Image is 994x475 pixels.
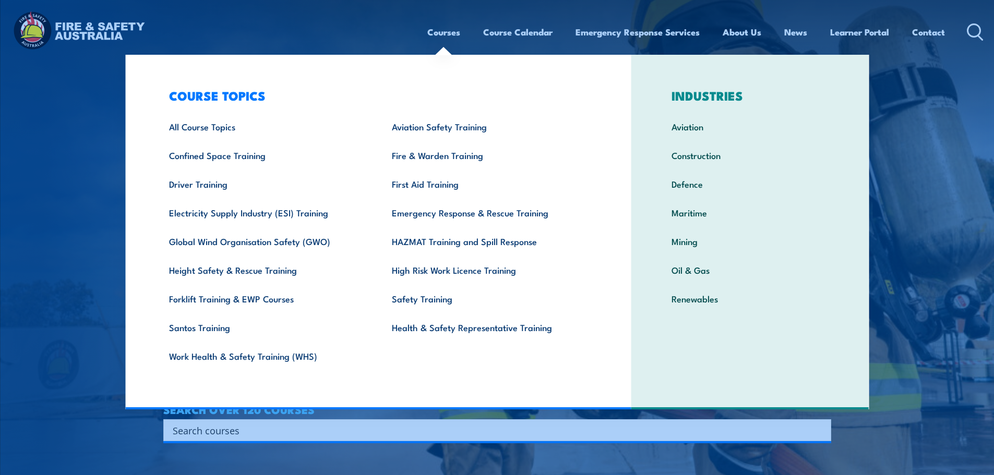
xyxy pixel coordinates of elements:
input: Search input [173,422,808,438]
a: News [784,18,807,46]
a: Mining [655,227,845,255]
h4: SEARCH OVER 120 COURSES [163,404,831,415]
a: Forklift Training & EWP Courses [153,284,376,313]
a: Health & Safety Representative Training [376,313,598,342]
a: Emergency Response Services [576,18,700,46]
a: Height Safety & Rescue Training [153,255,376,284]
a: Renewables [655,284,845,313]
a: Course Calendar [483,18,553,46]
button: Search magnifier button [813,423,828,437]
a: Construction [655,141,845,169]
form: Search form [175,423,810,437]
a: Defence [655,169,845,198]
h3: INDUSTRIES [655,88,845,103]
a: Confined Space Training [153,141,376,169]
a: Maritime [655,198,845,227]
a: About Us [723,18,761,46]
a: Aviation [655,112,845,141]
a: First Aid Training [376,169,598,198]
a: Oil & Gas [655,255,845,284]
a: Learner Portal [830,18,889,46]
a: Safety Training [376,284,598,313]
a: Work Health & Safety Training (WHS) [153,342,376,370]
a: Santos Training [153,313,376,342]
a: Emergency Response & Rescue Training [376,198,598,227]
a: Courses [427,18,460,46]
a: All Course Topics [153,112,376,141]
a: Contact [912,18,945,46]
a: Aviation Safety Training [376,112,598,141]
a: HAZMAT Training and Spill Response [376,227,598,255]
a: Global Wind Organisation Safety (GWO) [153,227,376,255]
h3: COURSE TOPICS [153,88,598,103]
a: High Risk Work Licence Training [376,255,598,284]
a: Fire & Warden Training [376,141,598,169]
a: Driver Training [153,169,376,198]
a: Electricity Supply Industry (ESI) Training [153,198,376,227]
